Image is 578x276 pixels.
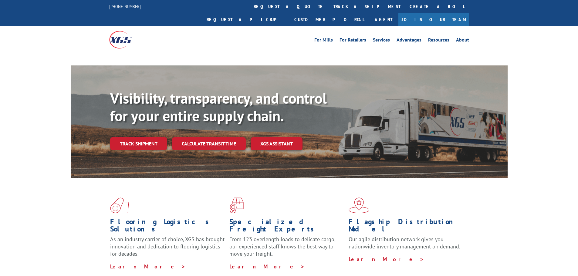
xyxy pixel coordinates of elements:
[251,137,303,150] a: XGS ASSISTANT
[349,198,370,213] img: xgs-icon-flagship-distribution-model-red
[349,236,460,250] span: Our agile distribution network gives you nationwide inventory management on demand.
[110,89,327,125] b: Visibility, transparency, and control for your entire supply chain.
[229,263,305,270] a: Learn More >
[110,236,225,257] span: As an industry carrier of choice, XGS has brought innovation and dedication to flooring logistics...
[172,137,246,150] a: Calculate transit time
[290,13,369,26] a: Customer Portal
[229,198,244,213] img: xgs-icon-focused-on-flooring-red
[398,13,469,26] a: Join Our Team
[456,38,469,44] a: About
[110,198,129,213] img: xgs-icon-total-supply-chain-intelligence-red
[202,13,290,26] a: Request a pickup
[110,263,186,270] a: Learn More >
[340,38,366,44] a: For Retailers
[349,218,463,236] h1: Flagship Distribution Model
[314,38,333,44] a: For Mills
[109,3,141,9] a: [PHONE_NUMBER]
[373,38,390,44] a: Services
[229,218,344,236] h1: Specialized Freight Experts
[349,256,424,263] a: Learn More >
[428,38,449,44] a: Resources
[110,137,167,150] a: Track shipment
[369,13,398,26] a: Agent
[229,236,344,263] p: From 123 overlength loads to delicate cargo, our experienced staff knows the best way to move you...
[110,218,225,236] h1: Flooring Logistics Solutions
[397,38,421,44] a: Advantages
